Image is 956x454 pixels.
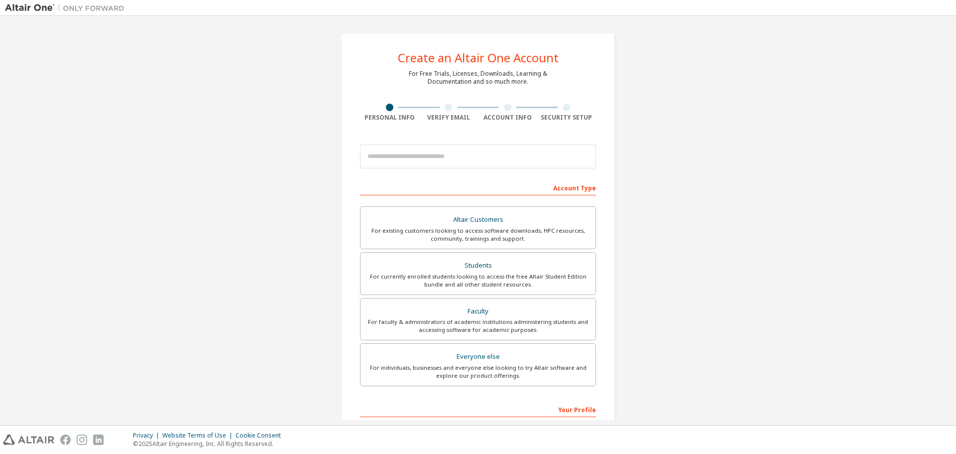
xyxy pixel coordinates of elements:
p: © 2025 Altair Engineering, Inc. All Rights Reserved. [133,440,287,448]
div: For existing customers looking to access software downloads, HPC resources, community, trainings ... [366,227,590,243]
div: Cookie Consent [236,432,287,440]
div: Account Type [360,179,596,195]
img: linkedin.svg [93,435,104,445]
div: Faculty [366,304,590,318]
div: Your Profile [360,401,596,417]
div: Students [366,259,590,273]
div: For currently enrolled students looking to access the free Altair Student Edition bundle and all ... [366,273,590,289]
div: Security Setup [537,114,597,122]
div: For Free Trials, Licenses, Downloads, Learning & Documentation and so much more. [409,70,547,86]
div: Privacy [133,432,162,440]
img: instagram.svg [77,435,87,445]
img: altair_logo.svg [3,435,54,445]
div: Personal Info [360,114,419,122]
div: For individuals, businesses and everyone else looking to try Altair software and explore our prod... [366,364,590,380]
div: For faculty & administrators of academic institutions administering students and accessing softwa... [366,318,590,334]
div: Website Terms of Use [162,432,236,440]
div: Account Info [478,114,537,122]
img: Altair One [5,3,129,13]
div: Everyone else [366,350,590,364]
div: Verify Email [419,114,478,122]
div: Altair Customers [366,213,590,227]
img: facebook.svg [60,435,71,445]
div: Create an Altair One Account [398,52,559,64]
